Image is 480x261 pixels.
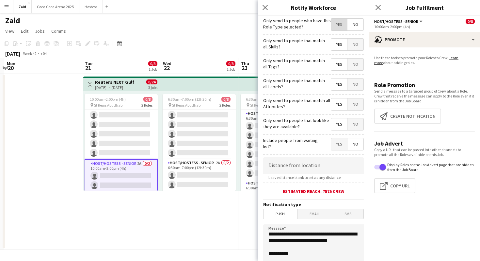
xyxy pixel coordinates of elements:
label: Only send to people that match all Skills? [263,38,329,49]
div: 10:00am-2:00pm (4h) [374,24,475,29]
span: Host/Hostess - Senior [374,19,418,24]
div: +04 [40,51,47,56]
app-card-role: Host/ Hostess44A0/610:00am-2:00pm (4h) [85,90,158,159]
span: Yes [331,118,347,130]
app-card-role: Host/Hostess - Senior2A0/26:30am-7:00pm (12h30m) [241,180,314,211]
label: Only send to people that look like they are available? [263,117,331,129]
span: Yes [331,78,347,90]
a: Comms [49,27,69,35]
button: Host/Hostess - Senior [374,19,424,24]
span: 0/8 [226,61,235,66]
span: No [347,78,363,90]
app-job-card: 10:00am-2:00pm (4h)0/8 St Regis Abudhabi2 RolesHost/ Hostess44A0/610:00am-2:00pm (4h) Host/Hostes... [85,94,158,191]
span: SMS [332,209,363,219]
span: Week 42 [22,51,38,56]
span: Email [297,209,332,219]
label: Only send to people that match all Labels? [263,78,330,89]
span: Yes [331,138,347,150]
span: 20 [6,64,15,72]
button: Copy Url [374,178,415,193]
span: No [347,98,363,110]
a: View [3,27,17,35]
label: Display Roles on the Job Advert page that are hidden from the Job Board [386,162,475,172]
h3: Job Fulfilment [369,3,480,12]
span: Leave distance blank to set as any distance [263,175,346,180]
span: 0/8 [148,61,157,66]
div: 1 Job [149,67,157,72]
span: Jobs [35,28,45,34]
span: 23 [240,64,249,72]
button: Create notification [374,109,441,124]
span: 0/8 [221,97,231,102]
h3: Reuters NEXT Gulf [95,79,134,85]
span: No [347,118,363,130]
label: Include people from waiting list? [263,137,324,149]
span: 0/8 [466,19,475,24]
span: Wed [163,61,171,66]
span: Yes [331,39,347,50]
p: Copy a URL that can be pasted into other channels to promote all the Roles available on this Job. [374,147,475,157]
span: Yes [331,98,347,110]
label: Only send to people that match all Tags? [263,58,329,69]
div: Estimated reach: 7575 crew [263,188,364,194]
label: Only send to people that match all Attributes? [263,97,331,109]
button: Zaid [13,0,32,13]
app-job-card: 6:30am-7:00pm (12h30m)0/8 St Regis Abudhabi2 RolesHost/ Hostess44A0/66:30am-7:00pm (12h30m) Host/... [163,94,236,191]
span: 22 [162,64,171,72]
span: 0/24 [146,79,157,84]
label: Only send to people who have this Role Type selected? [263,18,331,29]
app-card-role: Host/Hostess - Senior2A0/26:30am-7:00pm (12h30m) [163,159,236,191]
app-card-role: Host/ Hostess44A0/66:30am-7:00pm (12h30m) [163,90,236,159]
h3: Job Advert [374,140,475,147]
span: No [347,138,363,150]
button: Hostess [79,0,103,13]
span: 2 Roles [141,103,152,108]
span: 6:30am-7:00pm (12h30m) [246,97,289,102]
span: 21 [84,64,92,72]
span: St Regis Abudhabi [250,103,280,108]
span: Yes [331,19,347,30]
div: Promote [369,32,480,47]
span: 10:00am-2:00pm (4h) [90,97,126,102]
span: Thu [241,61,249,66]
span: Yes [331,59,347,70]
p: Send a message to a targeted group of Crew about a Role. Crew that receive the message can apply ... [374,89,475,103]
span: No [347,59,363,70]
span: Edit [21,28,28,34]
h1: Zaid [5,16,20,26]
span: 0/8 [143,97,152,102]
span: No [347,19,363,30]
span: Tue [85,61,92,66]
div: 1 Job [227,67,235,72]
span: St Regis Abudhabi [94,103,123,108]
button: Coca Coca Arena 2025 [32,0,79,13]
span: 2 Roles [219,103,231,108]
span: 6:30am-7:00pm (12h30m) [168,97,211,102]
h3: Role Promotion [374,81,475,89]
a: Edit [18,27,31,35]
app-card-role: Host/ Hostess44A0/66:30am-7:00pm (12h30m) [241,110,314,180]
span: Mon [7,61,15,66]
span: View [5,28,14,34]
a: Learn more [374,55,458,65]
div: [DATE] → [DATE] [95,85,134,90]
span: Comms [51,28,66,34]
span: Push [264,209,297,219]
div: 3 jobs [148,84,157,90]
div: [DATE] [5,50,20,57]
h3: Notification type [263,201,364,207]
app-card-role: Host/Hostess - Senior2A0/210:00am-2:00pm (4h) [85,159,158,192]
span: St Regis Abudhabi [172,103,201,108]
span: No [347,39,363,50]
a: Jobs [32,27,47,35]
app-job-card: 6:30am-7:00pm (12h30m)0/8 St Regis Abudhabi2 RolesHost/ Hostess44A0/66:30am-7:00pm (12h30m) Host/... [241,94,314,191]
h3: Notify Workforce [258,3,369,12]
p: Use these tools to promote your Roles to Crew. about adding roles. [374,55,475,65]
